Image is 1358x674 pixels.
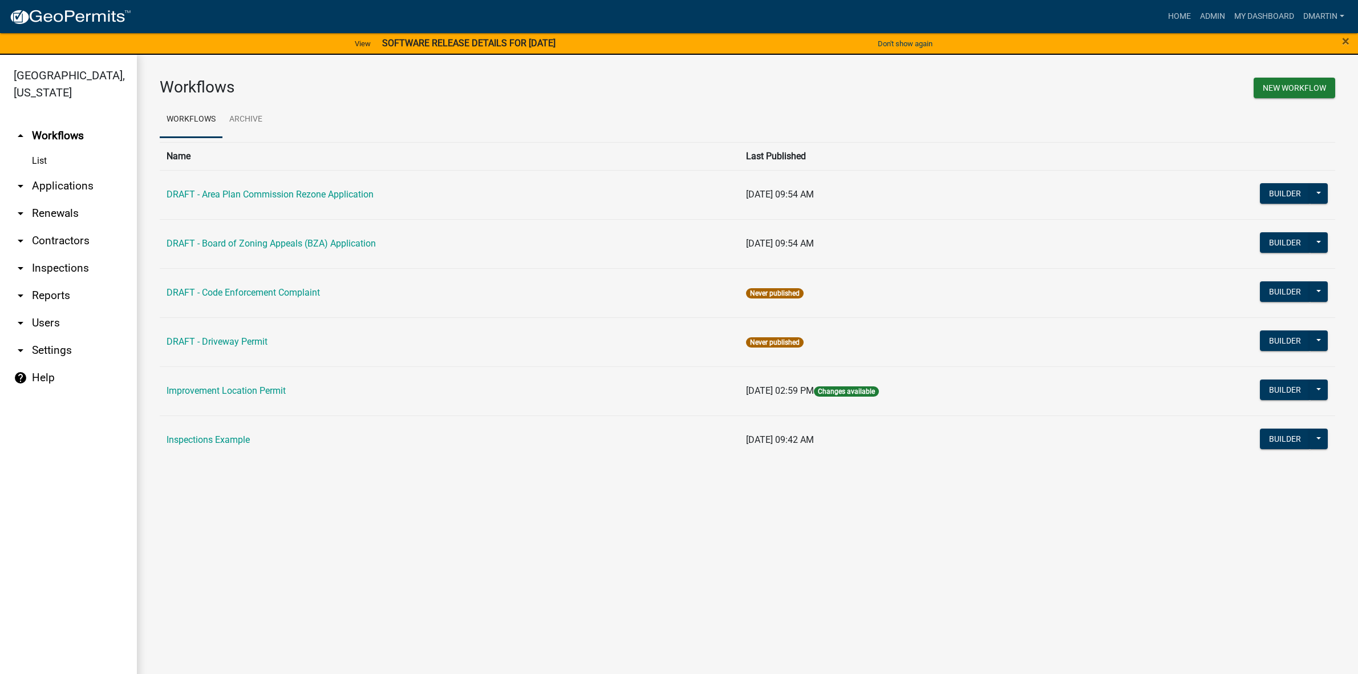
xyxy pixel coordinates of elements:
[222,102,269,138] a: Archive
[160,142,739,170] th: Name
[167,287,320,298] a: DRAFT - Code Enforcement Complaint
[1260,330,1310,351] button: Builder
[14,371,27,385] i: help
[14,344,27,357] i: arrow_drop_down
[14,207,27,220] i: arrow_drop_down
[1164,6,1195,27] a: Home
[746,238,814,249] span: [DATE] 09:54 AM
[167,336,267,347] a: DRAFT - Driveway Permit
[160,78,739,97] h3: Workflows
[1260,281,1310,302] button: Builder
[746,385,814,396] span: [DATE] 02:59 PM
[14,234,27,248] i: arrow_drop_down
[1260,429,1310,449] button: Builder
[1299,6,1349,27] a: dmartin
[350,34,375,53] a: View
[746,288,804,298] span: Never published
[873,34,937,53] button: Don't show again
[14,289,27,302] i: arrow_drop_down
[14,179,27,193] i: arrow_drop_down
[1342,34,1349,48] button: Close
[382,38,556,49] strong: SOFTWARE RELEASE DETAILS FOR [DATE]
[14,261,27,275] i: arrow_drop_down
[167,385,286,396] a: Improvement Location Permit
[746,337,804,348] span: Never published
[1260,232,1310,253] button: Builder
[1342,33,1349,49] span: ×
[167,238,376,249] a: DRAFT - Board of Zoning Appeals (BZA) Application
[814,386,879,397] span: Changes available
[160,102,222,138] a: Workflows
[167,189,374,200] a: DRAFT - Area Plan Commission Rezone Application
[739,142,1121,170] th: Last Published
[14,316,27,330] i: arrow_drop_down
[1260,183,1310,204] button: Builder
[1254,78,1335,98] button: New Workflow
[167,434,250,445] a: Inspections Example
[1230,6,1299,27] a: My Dashboard
[14,129,27,143] i: arrow_drop_up
[1195,6,1230,27] a: Admin
[746,189,814,200] span: [DATE] 09:54 AM
[746,434,814,445] span: [DATE] 09:42 AM
[1260,380,1310,400] button: Builder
